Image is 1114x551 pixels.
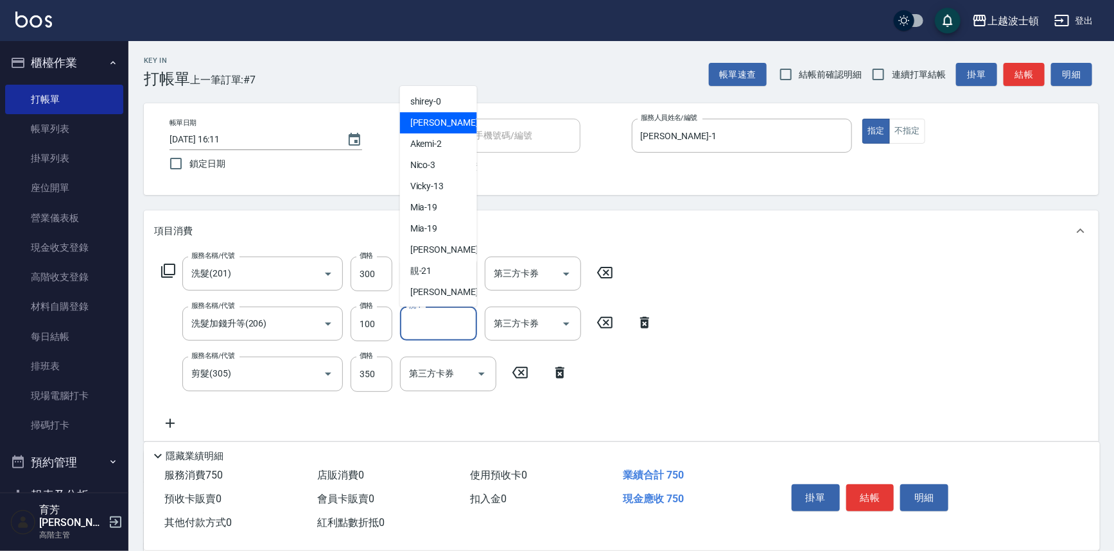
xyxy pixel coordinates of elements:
[318,314,338,334] button: Open
[39,529,105,541] p: 高階主管
[191,251,234,260] label: 服務名稱/代號
[988,13,1039,29] div: 上越波士頓
[144,210,1099,251] div: 項目消費
[792,484,840,511] button: 掛單
[5,85,123,114] a: 打帳單
[5,46,123,80] button: 櫃檯作業
[10,509,36,535] img: Person
[317,516,385,529] span: 紅利點數折抵 0
[5,322,123,352] a: 每日結帳
[470,493,507,505] span: 扣入金 0
[410,180,444,193] span: Vicky -13
[956,63,997,87] button: 掛單
[39,504,105,529] h5: 育芳[PERSON_NAME]
[1004,63,1045,87] button: 結帳
[442,160,478,173] span: 不留客資
[935,8,961,33] button: save
[410,137,442,151] span: Akemi -2
[339,124,370,155] button: Choose date, selected date is 2025-09-11
[15,12,52,28] img: Logo
[317,469,364,481] span: 店販消費 0
[410,243,491,257] span: [PERSON_NAME] -20
[5,114,123,144] a: 帳單列表
[967,8,1044,34] button: 上越波士頓
[170,129,334,150] input: YYYY/MM/DD hh:mm
[318,364,338,384] button: Open
[5,381,123,411] a: 現場電腦打卡
[5,479,123,512] button: 報表及分析
[360,251,373,260] label: 價格
[189,157,225,171] span: 鎖定日期
[410,95,442,108] span: shirey -0
[5,203,123,233] a: 營業儀表板
[166,450,223,463] p: 隱藏業績明細
[164,469,223,481] span: 服務消費 750
[470,469,527,481] span: 使用預收卡 0
[892,68,946,81] span: 連續打單結帳
[556,264,577,284] button: Open
[641,113,697,123] label: 服務人員姓名/編號
[360,301,373,310] label: 價格
[5,446,123,479] button: 預約管理
[5,144,123,173] a: 掛單列表
[862,119,890,144] button: 指定
[410,158,436,172] span: Nico -3
[556,314,577,334] button: Open
[144,56,190,65] h2: Key In
[410,264,432,278] span: 靚 -21
[360,351,373,360] label: 價格
[799,68,862,81] span: 結帳前確認明細
[191,351,234,360] label: 服務名稱/代號
[318,264,338,284] button: Open
[190,72,256,88] span: 上一筆訂單:#7
[5,262,123,292] a: 高階收支登錄
[410,201,438,214] span: Mia -19
[900,484,948,511] button: 明細
[410,285,491,299] span: [PERSON_NAME] -22
[709,63,767,87] button: 帳單速查
[889,119,925,144] button: 不指定
[170,118,196,128] label: 帳單日期
[5,233,123,262] a: 現金收支登錄
[471,364,492,384] button: Open
[317,493,374,505] span: 會員卡販賣 0
[191,301,234,310] label: 服務名稱/代號
[154,225,193,238] p: 項目消費
[623,493,684,505] span: 現金應收 750
[5,173,123,203] a: 座位開單
[144,70,190,88] h3: 打帳單
[164,493,222,505] span: 預收卡販賣 0
[623,469,684,481] span: 業績合計 750
[410,222,438,235] span: Mia -19
[1051,63,1092,87] button: 明細
[5,411,123,440] a: 掃碼打卡
[410,116,486,130] span: [PERSON_NAME] -1
[1049,9,1099,33] button: 登出
[846,484,894,511] button: 結帳
[5,292,123,321] a: 材料自購登錄
[164,516,232,529] span: 其他付款方式 0
[5,352,123,381] a: 排班表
